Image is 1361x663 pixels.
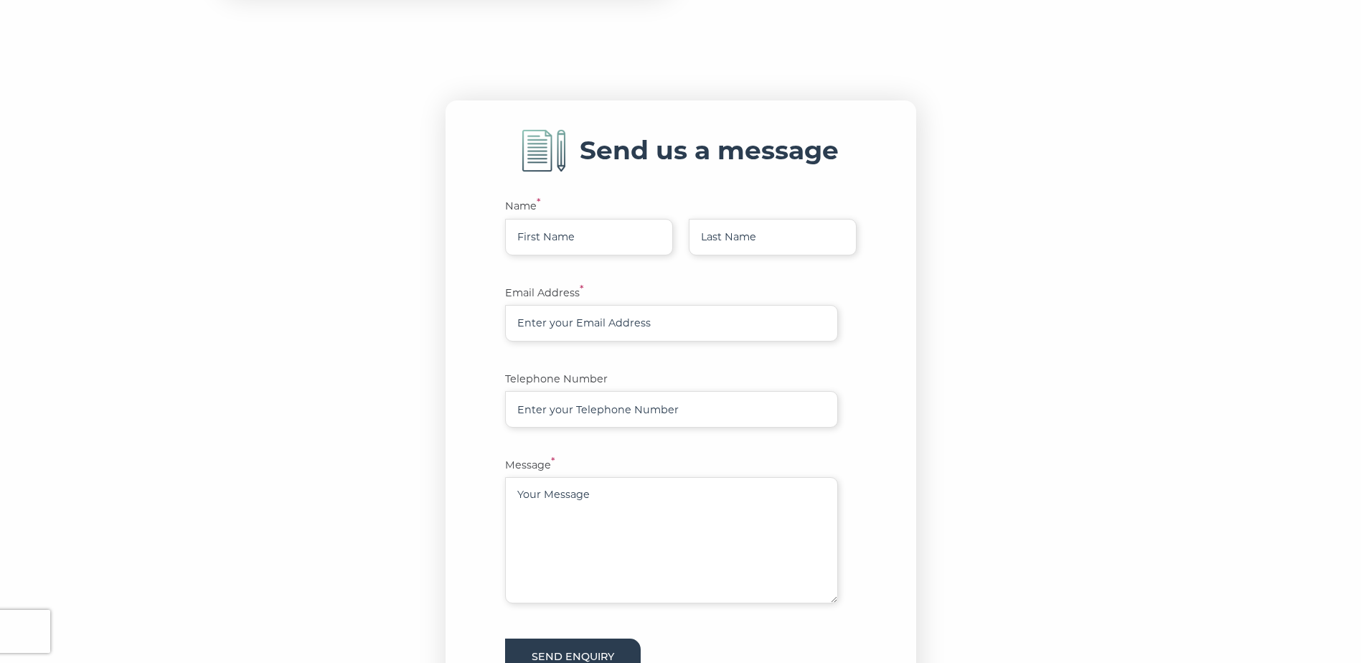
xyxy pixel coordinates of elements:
label: Email Address [505,285,613,301]
label: Message [505,457,613,474]
input: Enter your Email Address [505,305,838,342]
label: Name [505,198,613,215]
input: Last Name [689,219,857,255]
input: Enter your Telephone Number [505,391,838,428]
img: form-write-icon.png [522,129,565,172]
h3: Send us a message [580,135,839,166]
input: First Name [505,219,673,255]
label: Telephone Number [505,371,613,387]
